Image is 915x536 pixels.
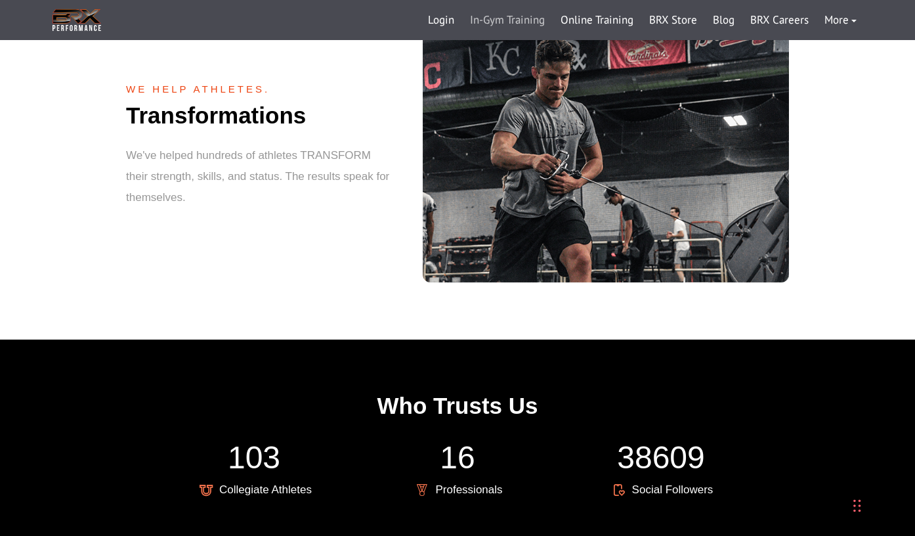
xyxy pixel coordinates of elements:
[462,5,553,36] a: In-Gym Training
[51,392,864,420] h2: Who Trusts Us
[705,5,742,36] a: Blog
[423,21,789,283] img: transformation
[420,5,462,36] a: Login
[853,486,861,525] div: Drag
[196,480,216,500] img: collegiate-athletes
[126,145,393,209] p: We've helped hundreds of athletes TRANSFORM their strength, skills, and status. The results speak...
[632,480,713,501] span: Social Followers
[742,5,817,36] a: BRX Careers
[126,83,393,95] span: We help Athletes.
[51,7,103,33] img: BRX Transparent Logo-2
[817,5,864,36] a: More
[228,440,280,475] span: 103
[435,480,502,501] span: Professionals
[617,440,704,475] span: 38609
[219,480,312,501] span: Collegiate Athletes
[641,5,705,36] a: BRX Store
[412,480,432,500] img: professionals
[126,102,393,129] h2: Transformations
[440,440,475,475] span: 16
[721,394,915,536] iframe: Chat Widget
[553,5,641,36] a: Online Training
[609,480,629,500] img: social-followers
[420,5,864,36] div: Navigation Menu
